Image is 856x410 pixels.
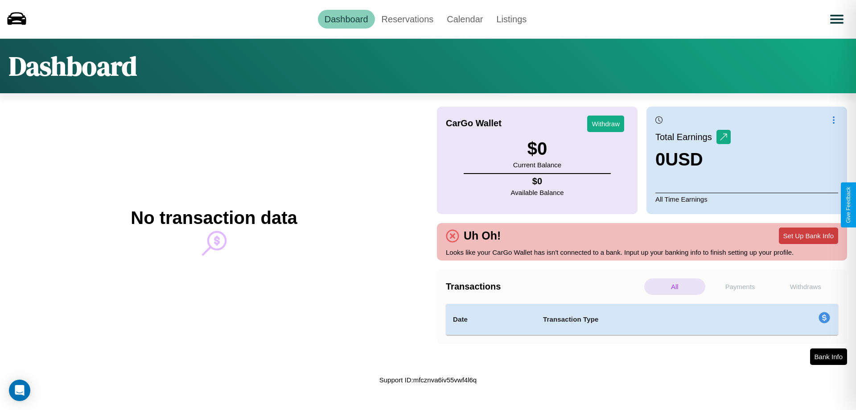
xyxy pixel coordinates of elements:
[655,129,716,145] p: Total Earnings
[375,10,440,29] a: Reservations
[9,48,137,84] h1: Dashboard
[543,314,745,325] h4: Transaction Type
[845,187,852,223] div: Give Feedback
[459,229,505,242] h4: Uh Oh!
[453,314,529,325] h4: Date
[511,176,564,186] h4: $ 0
[513,139,561,159] h3: $ 0
[779,228,838,244] button: Set Up Bank Info
[810,348,847,365] button: Bank Info
[490,10,533,29] a: Listings
[655,149,731,170] h3: 0 USD
[318,10,375,29] a: Dashboard
[379,374,477,386] p: Support ID: mfcznva6iv55vwf4l6q
[446,304,838,335] table: simple table
[513,159,561,171] p: Current Balance
[644,278,705,295] p: All
[655,193,838,205] p: All Time Earnings
[131,208,297,228] h2: No transaction data
[511,186,564,199] p: Available Balance
[587,116,624,132] button: Withdraw
[824,7,849,32] button: Open menu
[775,278,836,295] p: Withdraws
[446,282,642,292] h4: Transactions
[446,118,502,128] h4: CarGo Wallet
[446,246,838,258] p: Looks like your CarGo Wallet has isn't connected to a bank. Input up your banking info to finish ...
[9,380,30,401] div: Open Intercom Messenger
[710,278,771,295] p: Payments
[440,10,490,29] a: Calendar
